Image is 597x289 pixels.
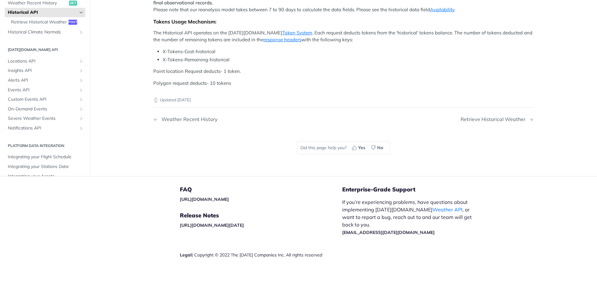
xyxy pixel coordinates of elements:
a: response headers [264,37,301,43]
a: Availability [430,7,454,13]
p: Updated [DATE] [153,97,534,103]
button: Show subpages for Events API [79,88,84,93]
a: Severe Weather EventsShow subpages for Severe Weather Events [5,114,85,124]
p: Polygon request deducts- 10 tokens [153,80,534,87]
span: Historical API [8,9,77,16]
span: Severe Weather Events [8,116,77,122]
h5: Release Notes [180,212,342,219]
a: Weather API [432,206,462,213]
a: [URL][DOMAIN_NAME] [180,196,229,202]
a: Retrieve Historical Weatherpost [8,18,85,27]
button: Show subpages for Custom Events API [79,97,84,102]
a: Insights APIShow subpages for Insights API [5,66,85,76]
a: Events APIShow subpages for Events API [5,85,85,95]
div: | Copyright © 2022 The [DATE] Companies Inc. All rights reserved [180,252,342,258]
li: X-Tokens-Remaining-historical [163,56,534,63]
span: Events API [8,87,77,93]
a: Locations APIShow subpages for Locations API [5,57,85,66]
a: Next Page: Retrieve Historical Weather [461,116,534,122]
h5: FAQ [180,186,342,193]
p: The Historical API operates on the [DATE][DOMAIN_NAME] . Each request deducts tokens from the 'hi... [153,29,534,43]
span: get [69,1,77,6]
button: Show subpages for Locations API [79,59,84,64]
a: Alerts APIShow subpages for Alerts API [5,76,85,85]
a: Historical APIHide subpages for Historical API [5,8,85,17]
a: Historical Climate NormalsShow subpages for Historical Climate Normals [5,28,85,37]
a: Integrating your Flight Schedule [5,153,85,162]
a: On-Demand EventsShow subpages for On-Demand Events [5,104,85,114]
span: Insights API [8,68,77,74]
span: Yes [358,144,365,151]
p: If you’re experiencing problems, have questions about implementing [DATE][DOMAIN_NAME] , or want ... [342,198,478,236]
button: Yes [350,143,369,152]
button: Show subpages for Severe Weather Events [79,116,84,121]
span: Retrieve Historical Weather [11,19,67,25]
button: Hide subpages for Historical API [79,10,84,15]
div: Tokens Usage Mechanism: [153,18,534,25]
span: Integrating your Assets [8,173,84,180]
span: On-Demand Events [8,106,77,112]
nav: Pagination Controls [153,110,534,129]
h2: [DATE][DOMAIN_NAME] API [5,47,85,53]
div: Weather Recent History [158,116,218,122]
a: [EMAIL_ADDRESS][DATE][DOMAIN_NAME] [342,230,435,235]
a: Integrating your Assets [5,172,85,181]
button: Show subpages for Historical Climate Normals [79,30,84,35]
button: Show subpages for Insights API [79,68,84,74]
span: Locations API [8,58,77,64]
button: Show subpages for Notifications API [79,126,84,131]
a: Notifications APIShow subpages for Notifications API [5,124,85,133]
span: Custom Events API [8,96,77,103]
span: Historical Climate Normals [8,29,77,35]
div: Retrieve Historical Weather [461,116,529,122]
h5: Enterprise-Grade Support [342,186,488,193]
a: Legal [180,252,192,258]
a: Previous Page: Weather Recent History [153,116,316,122]
div: Did this page help you? [297,141,390,154]
button: No [369,143,387,152]
li: X-Tokens-Cost-historical [163,48,534,55]
span: No [377,144,383,151]
span: Integrating your Flight Schedule [8,154,84,160]
span: post [68,20,77,25]
h2: Platform DATA integration [5,143,85,149]
button: Show subpages for On-Demand Events [79,107,84,112]
a: Custom Events APIShow subpages for Custom Events API [5,95,85,104]
span: Integrating your Stations Data [8,164,84,170]
span: Alerts API [8,77,77,84]
a: [URL][DOMAIN_NAME][DATE] [180,222,244,228]
a: Token System [282,30,312,36]
button: Show subpages for Alerts API [79,78,84,83]
a: Integrating your Stations Data [5,162,85,171]
p: Point location Request deducts- 1 token. [153,68,534,75]
span: Notifications API [8,125,77,131]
